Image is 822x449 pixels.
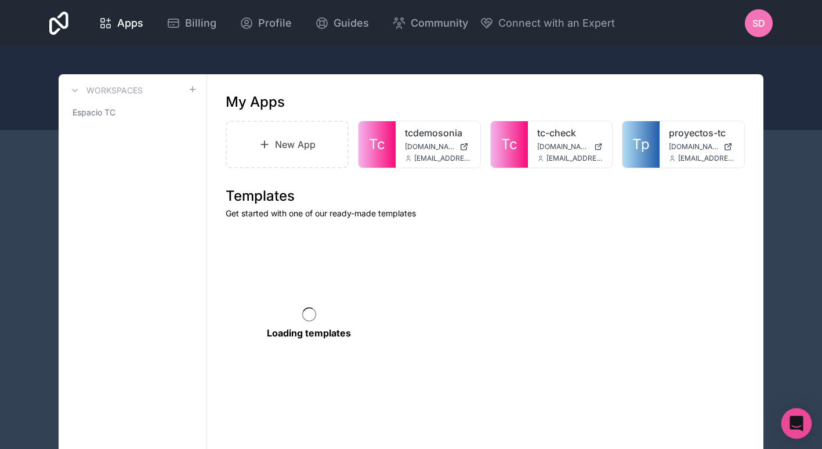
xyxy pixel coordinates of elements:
a: Guides [306,10,378,36]
a: Community [383,10,477,36]
span: Espacio TC [73,107,115,118]
a: Workspaces [68,84,143,97]
span: [DOMAIN_NAME] [537,142,590,151]
button: Connect with an Expert [480,15,615,31]
span: Tc [501,135,517,154]
span: [EMAIL_ADDRESS][DOMAIN_NAME] [546,154,603,163]
span: Apps [117,15,143,31]
a: Tc [359,121,396,168]
a: Tp [622,121,660,168]
a: [DOMAIN_NAME] [669,142,735,151]
a: [DOMAIN_NAME] [537,142,603,151]
a: Apps [89,10,153,36]
p: Loading templates [267,326,351,340]
a: tc-check [537,126,603,140]
a: tcdemosonia [405,126,471,140]
h3: Workspaces [86,85,143,96]
span: Billing [185,15,216,31]
a: New App [226,121,349,168]
div: Open Intercom Messenger [781,408,812,439]
span: SD [752,16,765,30]
span: [DOMAIN_NAME] [669,142,719,151]
a: proyectos-tc [669,126,735,140]
span: [EMAIL_ADDRESS][DOMAIN_NAME] [414,154,471,163]
span: [EMAIL_ADDRESS][DOMAIN_NAME] [678,154,735,163]
p: Get started with one of our ready-made templates [226,208,745,219]
span: Profile [258,15,292,31]
h1: Templates [226,187,745,205]
h1: My Apps [226,93,285,111]
a: [DOMAIN_NAME] [405,142,471,151]
a: Billing [157,10,226,36]
span: [DOMAIN_NAME] [405,142,455,151]
a: Espacio TC [68,102,197,123]
span: Connect with an Expert [498,15,615,31]
span: Guides [334,15,369,31]
a: Profile [230,10,301,36]
a: Tc [491,121,528,168]
span: Tc [369,135,385,154]
span: Tp [632,135,650,154]
span: Community [411,15,468,31]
